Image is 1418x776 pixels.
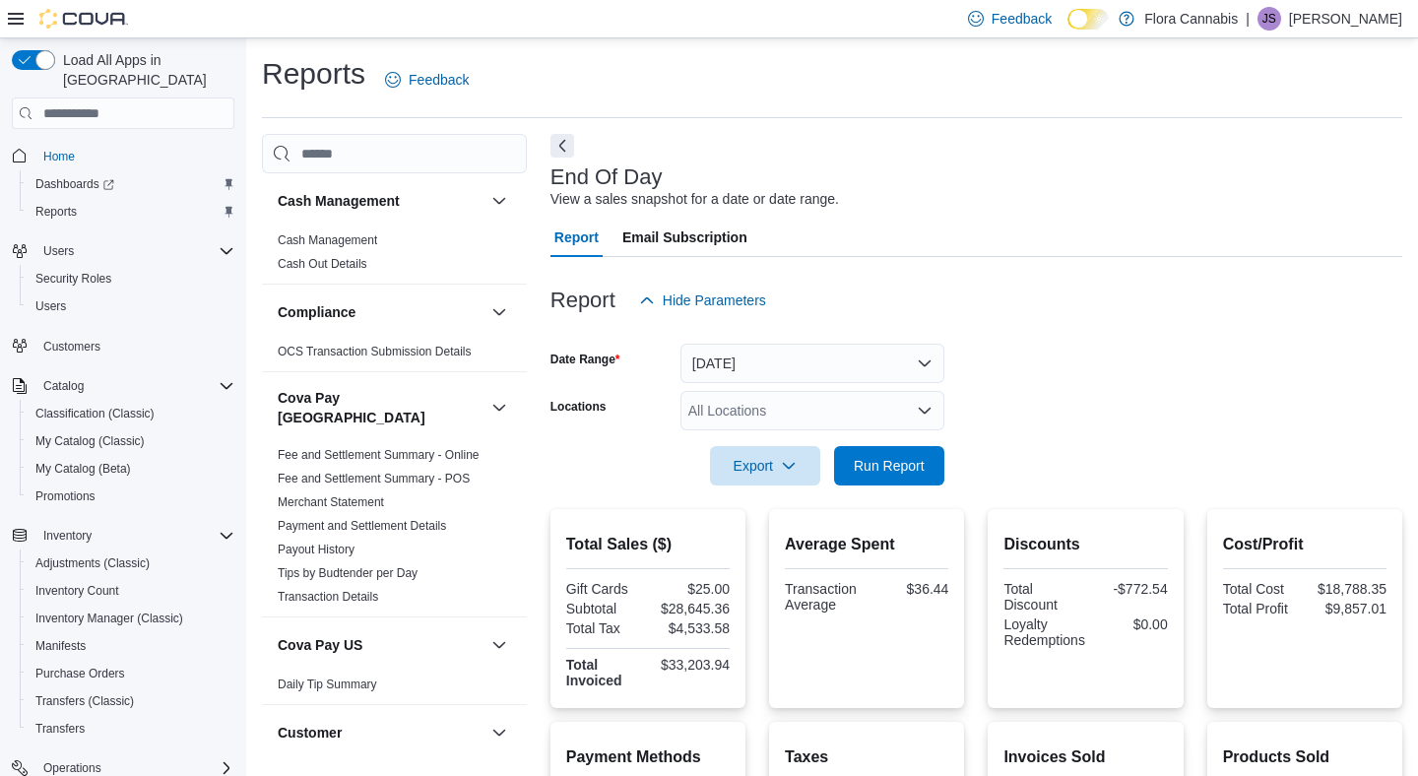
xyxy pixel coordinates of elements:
a: OCS Transaction Submission Details [278,345,472,358]
h3: Compliance [278,302,355,322]
span: Reports [28,200,234,224]
h2: Discounts [1003,533,1167,556]
strong: Total Invoiced [566,657,622,688]
button: Promotions [20,483,242,510]
button: Manifests [20,632,242,660]
h3: Cova Pay US [278,635,362,655]
a: Feedback [377,60,477,99]
span: Daily Tip Summary [278,677,377,692]
a: Security Roles [28,267,119,291]
button: Cash Management [487,189,511,213]
span: Dashboards [35,176,114,192]
p: [PERSON_NAME] [1289,7,1402,31]
span: Users [43,243,74,259]
span: Customers [43,339,100,355]
span: Adjustments (Classic) [28,551,234,575]
span: Hide Parameters [663,291,766,310]
span: Run Report [854,456,925,476]
span: Report [554,218,599,257]
a: Purchase Orders [28,662,133,685]
button: Cova Pay US [487,633,511,657]
a: Fee and Settlement Summary - POS [278,472,470,485]
h3: Report [550,289,615,312]
span: Customers [35,334,234,358]
span: My Catalog (Beta) [28,457,234,481]
div: Jordan Schwab [1257,7,1281,31]
div: Cash Management [262,228,527,284]
span: Transfers [28,717,234,741]
span: Users [35,239,234,263]
div: $4,533.58 [652,620,730,636]
div: Compliance [262,340,527,371]
label: Date Range [550,352,620,367]
span: Inventory Count [35,583,119,599]
div: Subtotal [566,601,644,616]
button: Next [550,134,574,158]
span: Transfers (Classic) [28,689,234,713]
span: Inventory [43,528,92,544]
span: Load All Apps in [GEOGRAPHIC_DATA] [55,50,234,90]
span: OCS Transaction Submission Details [278,344,472,359]
span: Fee and Settlement Summary - Online [278,447,480,463]
a: Dashboards [28,172,122,196]
button: Users [35,239,82,263]
div: $28,645.36 [652,601,730,616]
img: Cova [39,9,128,29]
a: Merchant Statement [278,495,384,509]
a: Promotions [28,485,103,508]
h2: Average Spent [785,533,948,556]
a: Payout History [278,543,354,556]
button: Inventory [4,522,242,550]
div: $0.00 [1093,616,1168,632]
button: Reports [20,198,242,226]
button: Inventory [35,524,99,548]
a: Daily Tip Summary [278,678,377,691]
button: Inventory Count [20,577,242,605]
span: Feedback [992,9,1052,29]
button: Customer [487,721,511,744]
span: Users [28,294,234,318]
div: Total Profit [1223,601,1301,616]
h3: Customer [278,723,342,743]
span: Classification (Classic) [28,402,234,425]
div: Loyalty Redemptions [1003,616,1085,648]
a: Users [28,294,74,318]
span: Transfers (Classic) [35,693,134,709]
span: My Catalog (Classic) [28,429,234,453]
span: Security Roles [35,271,111,287]
h1: Reports [262,54,365,94]
div: $33,203.94 [652,657,730,673]
div: $9,857.01 [1309,601,1386,616]
span: My Catalog (Beta) [35,461,131,477]
span: Home [35,143,234,167]
button: Catalog [35,374,92,398]
span: Classification (Classic) [35,406,155,421]
button: Cash Management [278,191,483,211]
span: Inventory Manager (Classic) [28,607,234,630]
a: Inventory Count [28,579,127,603]
div: Cova Pay [GEOGRAPHIC_DATA] [262,443,527,616]
span: Purchase Orders [28,662,234,685]
span: Tips by Budtender per Day [278,565,418,581]
span: Feedback [409,70,469,90]
a: Adjustments (Classic) [28,551,158,575]
h2: Payment Methods [566,745,730,769]
span: Home [43,149,75,164]
a: Manifests [28,634,94,658]
button: Security Roles [20,265,242,292]
span: Adjustments (Classic) [35,555,150,571]
button: Home [4,141,242,169]
a: Customers [35,335,108,358]
p: | [1246,7,1250,31]
a: Fee and Settlement Summary - Online [278,448,480,462]
span: Promotions [28,485,234,508]
a: My Catalog (Classic) [28,429,153,453]
button: My Catalog (Beta) [20,455,242,483]
span: Manifests [28,634,234,658]
div: $25.00 [652,581,730,597]
span: Catalog [43,378,84,394]
div: Total Cost [1223,581,1301,597]
input: Dark Mode [1067,9,1109,30]
span: Inventory [35,524,234,548]
h2: Total Sales ($) [566,533,730,556]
